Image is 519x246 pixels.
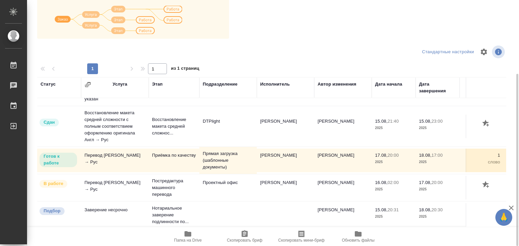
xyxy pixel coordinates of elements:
[152,205,196,225] p: Нотариальное заверение подлинности по...
[480,118,492,129] button: Добавить оценку
[498,210,510,224] span: 🙏
[260,81,290,88] div: Исполнитель
[375,125,412,131] p: 2025
[419,81,456,94] div: Дата завершения
[257,149,314,172] td: [PERSON_NAME]
[419,180,431,185] p: 17.08,
[388,180,399,185] p: 02:00
[388,207,399,212] p: 20:31
[152,116,196,136] p: Восстановление макета средней сложнос...
[152,178,196,198] p: Постредактура машинного перевода
[84,81,91,88] button: Сгруппировать
[159,227,216,246] button: Папка на Drive
[375,207,388,212] p: 15.08,
[463,118,500,125] p: 4
[375,186,412,193] p: 2025
[375,153,388,158] p: 17.08,
[480,179,492,191] button: Добавить оценку
[44,119,55,126] p: Сдан
[152,81,163,88] div: Этап
[257,176,314,199] td: [PERSON_NAME]
[81,203,149,227] td: Заверение несрочно
[419,213,456,220] p: 2025
[314,203,372,227] td: [PERSON_NAME]
[419,186,456,193] p: 2025
[463,207,500,213] p: 0
[314,149,372,172] td: [PERSON_NAME]
[375,119,388,124] p: 15.08,
[463,186,500,193] p: слово
[463,152,500,159] p: 1
[314,115,372,138] td: [PERSON_NAME]
[81,149,149,172] td: Перевод [PERSON_NAME] → Рус
[495,209,512,226] button: 🙏
[431,119,443,124] p: 23:00
[199,176,257,199] td: Проектный офис
[278,238,324,243] span: Скопировать мини-бриф
[420,47,476,57] div: split button
[216,227,273,246] button: Скопировать бриф
[273,227,330,246] button: Скопировать мини-бриф
[174,238,202,243] span: Папка на Drive
[419,125,456,131] p: 2025
[375,159,412,165] p: 2025
[463,159,500,165] p: слово
[199,147,257,174] td: Прямая загрузка (шаблонные документы)
[463,125,500,131] p: страница
[113,81,127,88] div: Услуга
[463,179,500,186] p: 80
[330,227,387,246] button: Обновить файлы
[199,115,257,138] td: DTPlight
[431,153,443,158] p: 17:00
[152,152,196,159] p: Приёмка по качеству
[419,207,431,212] p: 18.08,
[419,119,431,124] p: 15.08,
[314,176,372,199] td: [PERSON_NAME]
[375,81,402,88] div: Дата начала
[171,64,199,74] span: из 1 страниц
[257,115,314,138] td: [PERSON_NAME]
[419,153,431,158] p: 18.08,
[44,208,60,214] p: Подбор
[81,176,149,199] td: Перевод [PERSON_NAME] → Рус
[227,238,262,243] span: Скопировать бриф
[342,238,375,243] span: Обновить файлы
[375,180,388,185] p: 16.08,
[44,153,73,166] p: Готов к работе
[388,119,399,124] p: 21:40
[375,213,412,220] p: 2025
[318,81,356,88] div: Автор изменения
[41,81,56,88] div: Статус
[81,106,149,147] td: Восстановление макета средней сложности с полным соответствием оформлению оригинала Англ → Рус
[419,159,456,165] p: 2025
[431,180,443,185] p: 20:00
[44,180,63,187] p: В работе
[463,213,500,220] p: док.
[388,153,399,158] p: 20:00
[203,81,238,88] div: Подразделение
[431,207,443,212] p: 20:30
